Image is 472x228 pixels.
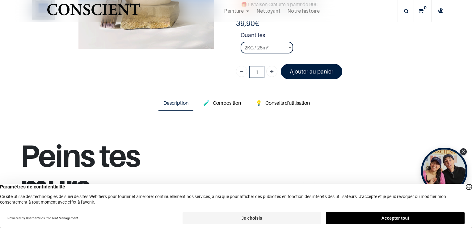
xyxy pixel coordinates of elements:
font: Ajouter au panier [290,68,333,75]
span: Nettoyant [256,7,280,14]
div: Close Tolstoy widget [460,148,467,155]
a: Ajouter au panier [281,64,342,79]
span: Composition [213,100,241,106]
div: Tolstoy bubble widget [421,148,467,194]
span: 🧪 [203,100,209,106]
span: Conseils d'utilisation [265,100,310,106]
h1: Peins tes murs, [20,140,215,209]
button: Open chat widget [5,5,24,24]
a: Supprimer [236,66,247,77]
div: Open Tolstoy [421,148,467,194]
a: Ajouter [266,66,277,77]
span: Peinture [224,7,244,14]
span: Notre histoire [287,7,320,14]
span: 39,90 [236,19,255,28]
b: € [236,19,259,28]
span: Description [163,100,188,106]
span: 💡 [256,100,262,106]
sup: 0 [422,5,428,11]
strong: Quantités [241,31,435,42]
div: Open Tolstoy widget [421,148,467,194]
